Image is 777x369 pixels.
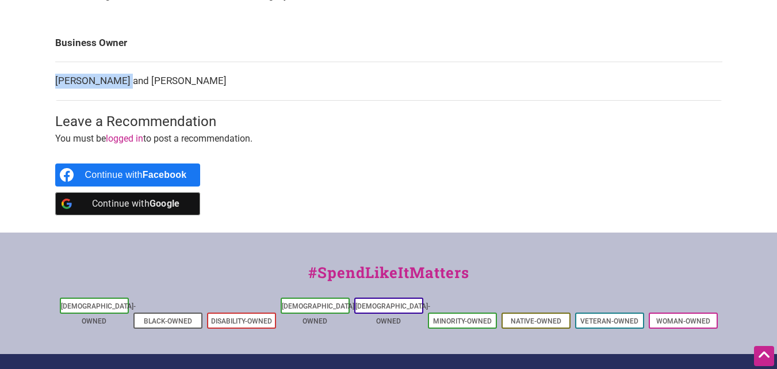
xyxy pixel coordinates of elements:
h3: Leave a Recommendation [55,112,722,132]
a: [DEMOGRAPHIC_DATA]-Owned [282,302,357,325]
div: Continue with [85,192,187,215]
b: Google [150,198,180,209]
a: [DEMOGRAPHIC_DATA]-Owned [355,302,430,325]
a: Continue with <b>Facebook</b> [55,163,201,187]
a: [DEMOGRAPHIC_DATA]-Owned [61,302,136,325]
a: Disability-Owned [211,317,272,325]
a: Black-Owned [144,317,192,325]
a: Continue with <b>Google</b> [55,192,201,215]
div: Scroll Back to Top [754,346,774,366]
a: logged in [106,133,143,144]
div: Continue with [85,163,187,187]
td: [PERSON_NAME] and [PERSON_NAME] [55,62,722,101]
a: Woman-Owned [656,317,710,325]
a: Veteran-Owned [580,317,638,325]
b: Facebook [143,170,187,180]
td: Business Owner [55,24,722,62]
a: Native-Owned [511,317,561,325]
p: You must be to post a recommendation. [55,131,722,146]
a: Minority-Owned [433,317,492,325]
